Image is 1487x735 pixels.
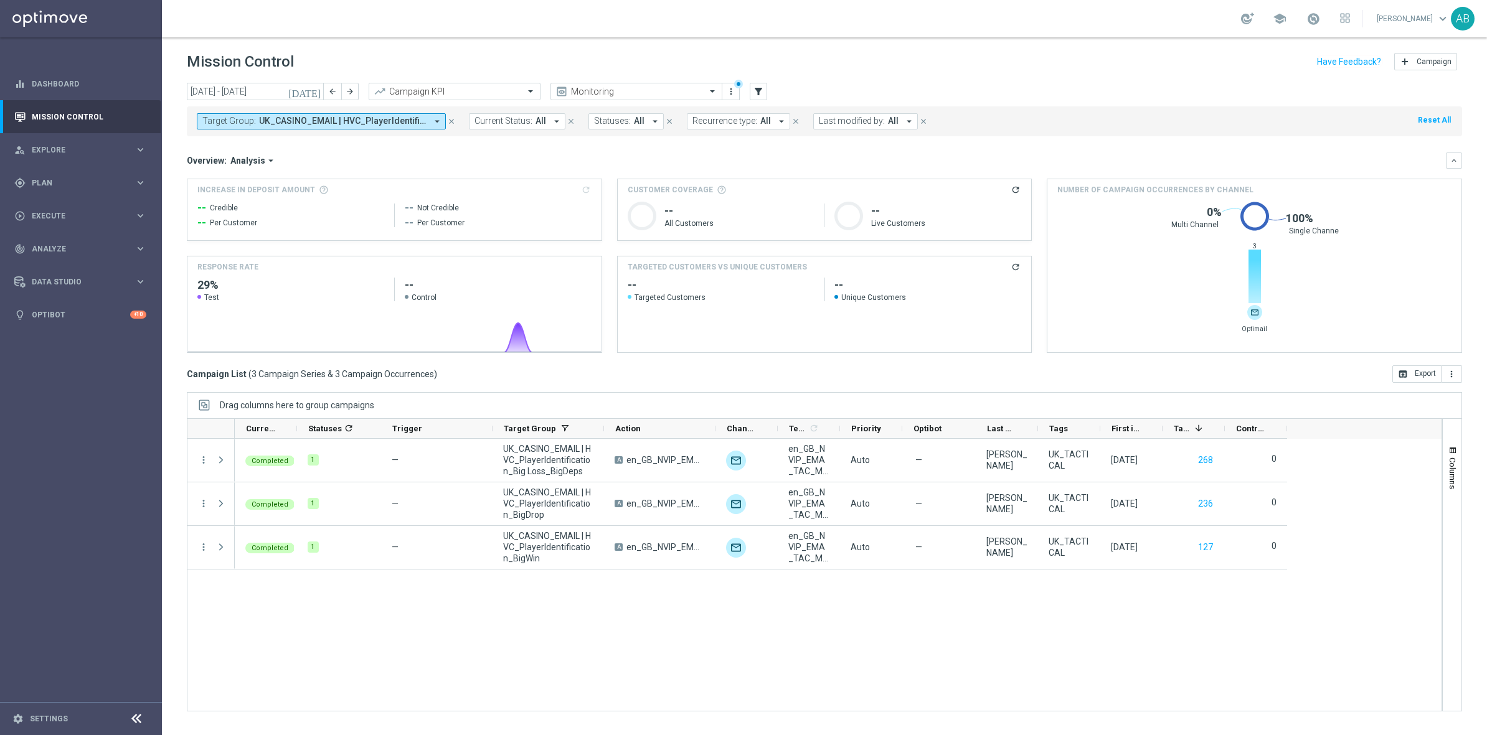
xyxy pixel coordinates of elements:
span: Completed [252,457,288,465]
div: Optibot [14,298,146,331]
button: Statuses: All arrow_drop_down [588,113,664,129]
div: Dashboard [14,67,146,100]
span: en_GB_NVIP_EMA_TAC_MIX_HV_BD_50BONUS_WK30_A [626,541,705,553]
span: UK_CASINO_EMAIL | HVC_PlayerIdentification_BigWin [503,530,593,564]
i: keyboard_arrow_right [135,177,146,189]
span: Statuses [308,424,342,433]
div: Optimail [1247,305,1262,320]
button: refresh [1010,261,1021,273]
button: [DATE] [286,83,324,101]
span: Templates [789,424,807,433]
button: arrow_back [324,83,341,100]
span: All [634,116,644,126]
div: There are unsaved changes [734,80,743,88]
i: arrow_drop_down [551,116,562,127]
span: Target Group [504,424,556,433]
div: Press SPACE to select this row. [235,439,1287,482]
div: Data Studio [14,276,135,288]
span: UK_TACTICAL [1049,449,1090,471]
button: close [565,115,577,128]
a: Dashboard [32,67,146,100]
div: Press SPACE to select this row. [235,526,1287,569]
i: more_vert [198,541,209,553]
button: more_vert [198,498,209,509]
i: arrow_drop_down [904,116,915,127]
span: Plan [32,179,135,187]
span: Control Customers [1236,424,1266,433]
i: keyboard_arrow_down [1450,156,1458,165]
div: Execute [14,210,135,222]
div: Optimail [726,538,746,558]
i: open_in_browser [1398,369,1408,379]
span: Last modified by: [819,116,885,126]
div: Explore [14,144,135,156]
colored-tag: Completed [245,454,295,466]
button: play_circle_outline Execute keyboard_arrow_right [14,211,147,221]
h2: empty [628,278,814,293]
button: person_search Explore keyboard_arrow_right [14,145,147,155]
div: equalizer Dashboard [14,79,147,89]
div: Row Groups [220,400,374,410]
span: First in Range [1112,424,1141,433]
i: trending_up [374,85,386,98]
button: track_changes Analyze keyboard_arrow_right [14,244,147,254]
i: refresh [1011,262,1021,272]
span: Number of campaign occurrences by channel [1057,184,1253,195]
i: more_vert [1447,369,1456,379]
a: Optibot [32,298,130,331]
span: Campaign [1417,57,1452,66]
button: open_in_browser Export [1392,365,1442,383]
h2: -- [405,278,592,293]
span: Credible [210,203,238,213]
button: Recurrence type: All arrow_drop_down [687,113,790,129]
button: filter_alt [750,83,767,100]
button: add Campaign [1394,53,1457,70]
p: All Customers [664,218,814,228]
span: Auto [851,455,870,465]
ng-select: Campaign KPI [369,83,541,100]
span: Statuses: [594,116,631,126]
span: All [760,116,771,126]
h4: Response Rate [197,261,258,273]
h1: Mission Control [187,53,294,71]
span: Completed [252,500,288,508]
button: Target Group: UK_CASINO_EMAIL | HVC_PlayerIdentification_Big Loss_BigDeps, [GEOGRAPHIC_DATA] | HV... [197,113,446,129]
button: refresh [1010,184,1021,195]
span: -- [197,200,206,215]
span: Calculate column [342,421,354,435]
span: Optibot [913,424,942,433]
span: Action [615,424,641,433]
i: refresh [809,423,819,433]
div: Press SPACE to select this row. [187,482,235,526]
button: arrow_forward [341,83,359,100]
i: play_circle_outline [14,210,26,222]
input: Have Feedback? [1317,57,1381,66]
span: -- [197,215,206,230]
span: Not Credible [417,203,459,213]
span: Optimail [1237,325,1272,333]
h3: Overview: [187,155,227,166]
span: A [615,500,623,507]
button: Last modified by: All arrow_drop_down [813,113,918,129]
div: Press SPACE to select this row. [187,439,235,482]
span: Data Studio [32,278,135,286]
button: 268 [1197,452,1214,468]
button: Reset All [1417,113,1452,127]
div: 25 Jul 2025, Friday [1111,498,1138,509]
i: more_vert [198,454,209,466]
button: more_vert [1442,365,1462,383]
span: Test [204,293,219,302]
span: keyboard_arrow_down [1436,12,1450,26]
i: arrow_drop_down [649,116,661,127]
input: Select date range [187,83,324,100]
span: ) [434,368,437,380]
button: more_vert [725,84,737,99]
span: Targeted Customers [1174,424,1190,433]
span: Unique Customers [834,293,1021,302]
button: Current Status: All arrow_drop_down [469,113,565,129]
div: 1 [308,541,319,553]
div: Data Studio keyboard_arrow_right [14,277,147,287]
span: — [915,541,922,553]
button: close [790,115,801,128]
div: Ricky Hubbard [986,492,1027,515]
